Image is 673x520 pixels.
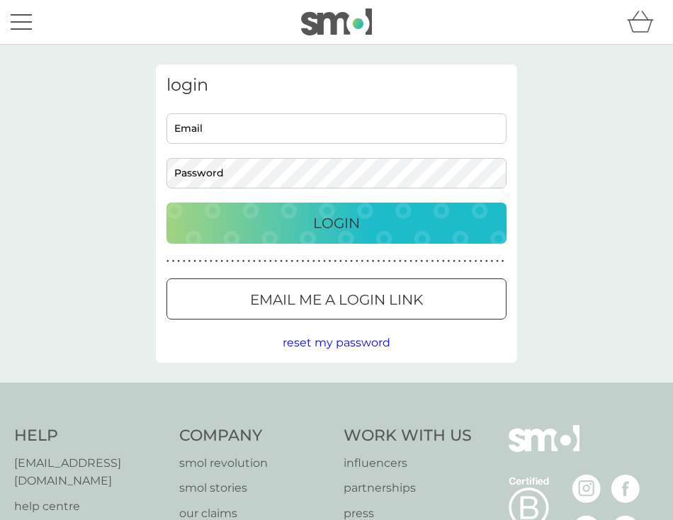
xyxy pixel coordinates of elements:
[388,258,391,265] p: ●
[210,258,213,265] p: ●
[334,258,336,265] p: ●
[226,258,229,265] p: ●
[383,258,385,265] p: ●
[204,258,207,265] p: ●
[415,258,418,265] p: ●
[179,454,330,473] a: smol revolution
[253,258,256,265] p: ●
[611,475,640,503] img: visit the smol Facebook page
[572,475,601,503] img: visit the smol Instagram page
[275,258,278,265] p: ●
[361,258,364,265] p: ●
[405,258,407,265] p: ●
[485,258,488,265] p: ●
[283,334,390,352] button: reset my password
[172,258,175,265] p: ●
[502,258,504,265] p: ●
[627,8,662,36] div: basket
[14,497,165,516] a: help centre
[453,258,456,265] p: ●
[166,75,507,96] h3: login
[393,258,396,265] p: ●
[166,203,507,244] button: Login
[372,258,375,265] p: ●
[179,425,330,447] h4: Company
[183,258,186,265] p: ●
[345,258,348,265] p: ●
[448,258,451,265] p: ●
[247,258,250,265] p: ●
[301,9,372,35] img: smol
[313,212,360,234] p: Login
[220,258,223,265] p: ●
[259,258,261,265] p: ●
[242,258,245,265] p: ●
[269,258,272,265] p: ●
[469,258,472,265] p: ●
[480,258,482,265] p: ●
[199,258,202,265] p: ●
[431,258,434,265] p: ●
[323,258,326,265] p: ●
[339,258,342,265] p: ●
[318,258,321,265] p: ●
[399,258,402,265] p: ●
[166,258,169,265] p: ●
[14,454,165,490] a: [EMAIL_ADDRESS][DOMAIN_NAME]
[296,258,299,265] p: ●
[344,425,472,447] h4: Work With Us
[237,258,239,265] p: ●
[344,479,472,497] a: partnerships
[166,278,507,320] button: Email me a login link
[285,258,288,265] p: ●
[491,258,494,265] p: ●
[11,9,32,35] button: menu
[463,258,466,265] p: ●
[280,258,283,265] p: ●
[420,258,423,265] p: ●
[475,258,477,265] p: ●
[350,258,353,265] p: ●
[366,258,369,265] p: ●
[179,479,330,497] a: smol stories
[250,288,423,311] p: Email me a login link
[307,258,310,265] p: ●
[509,425,579,473] img: smol
[409,258,412,265] p: ●
[426,258,429,265] p: ●
[14,425,165,447] h4: Help
[436,258,439,265] p: ●
[312,258,315,265] p: ●
[188,258,191,265] p: ●
[344,454,472,473] a: influencers
[442,258,445,265] p: ●
[177,258,180,265] p: ●
[458,258,461,265] p: ●
[283,336,390,349] span: reset my password
[496,258,499,265] p: ●
[290,258,293,265] p: ●
[356,258,358,265] p: ●
[329,258,332,265] p: ●
[302,258,305,265] p: ●
[264,258,266,265] p: ●
[232,258,234,265] p: ●
[215,258,218,265] p: ●
[193,258,196,265] p: ●
[377,258,380,265] p: ●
